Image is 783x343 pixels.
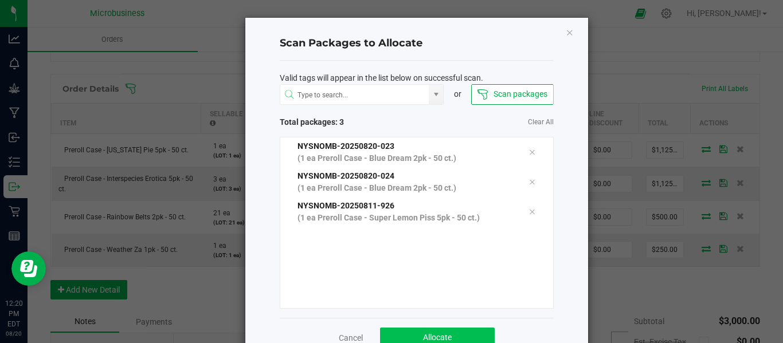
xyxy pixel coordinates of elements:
[520,205,544,219] div: Remove tag
[297,212,512,224] p: (1 ea Preroll Case - Super Lemon Piss 5pk - 50 ct.)
[280,72,483,84] span: Valid tags will appear in the list below on successful scan.
[297,201,394,210] span: NYSNOMB-20250811-926
[297,141,394,151] span: NYSNOMB-20250820-023
[444,88,471,100] div: or
[297,182,512,194] p: (1 ea Preroll Case - Blue Dream 2pk - 50 ct.)
[566,25,574,39] button: Close
[297,152,512,164] p: (1 ea Preroll Case - Blue Dream 2pk - 50 ct.)
[280,116,417,128] span: Total packages: 3
[520,145,544,159] div: Remove tag
[11,251,46,286] iframe: Resource center
[471,84,553,105] button: Scan packages
[297,171,394,180] span: NYSNOMB-20250820-024
[520,175,544,189] div: Remove tag
[280,36,554,51] h4: Scan Packages to Allocate
[280,85,429,105] input: NO DATA FOUND
[528,117,554,127] a: Clear All
[423,333,452,342] span: Allocate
